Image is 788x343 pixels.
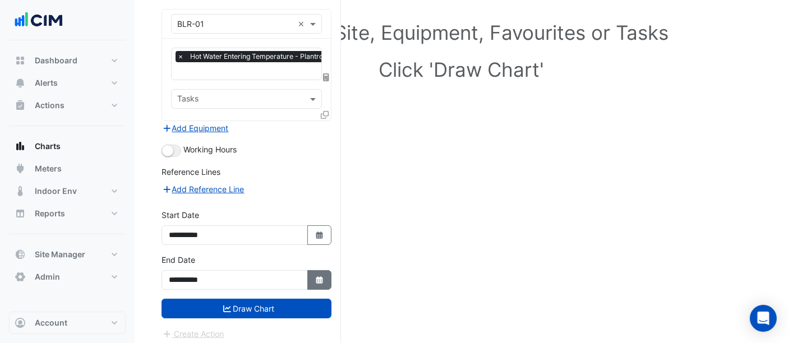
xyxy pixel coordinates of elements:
[15,271,26,282] app-icon: Admin
[162,122,229,135] button: Add Equipment
[186,21,736,44] h1: Select a Site, Equipment, Favourites or Tasks
[9,312,126,334] button: Account
[9,180,126,202] button: Indoor Env
[35,141,61,152] span: Charts
[750,305,777,332] div: Open Intercom Messenger
[35,77,58,89] span: Alerts
[187,51,372,62] span: Hot Water Entering Temperature - Plantroom, Boiler-Rm
[162,209,199,221] label: Start Date
[15,186,26,197] app-icon: Indoor Env
[315,230,325,240] fa-icon: Select Date
[9,266,126,288] button: Admin
[162,299,331,318] button: Draw Chart
[15,163,26,174] app-icon: Meters
[35,317,67,328] span: Account
[15,100,26,111] app-icon: Actions
[162,328,225,338] app-escalated-ticket-create-button: Please draw the charts first
[15,208,26,219] app-icon: Reports
[35,249,85,260] span: Site Manager
[15,141,26,152] app-icon: Charts
[35,186,77,197] span: Indoor Env
[35,55,77,66] span: Dashboard
[321,72,331,82] span: Choose Function
[162,166,220,178] label: Reference Lines
[183,145,237,154] span: Working Hours
[162,254,195,266] label: End Date
[176,92,199,107] div: Tasks
[15,77,26,89] app-icon: Alerts
[35,100,64,111] span: Actions
[9,202,126,225] button: Reports
[9,94,126,117] button: Actions
[186,58,736,81] h1: Click 'Draw Chart'
[35,271,60,282] span: Admin
[13,9,64,31] img: Company Logo
[35,208,65,219] span: Reports
[9,135,126,157] button: Charts
[15,55,26,66] app-icon: Dashboard
[298,18,307,30] span: Clear
[321,110,329,119] span: Clone Favourites and Tasks from this Equipment to other Equipment
[15,249,26,260] app-icon: Site Manager
[9,49,126,72] button: Dashboard
[162,183,245,196] button: Add Reference Line
[9,157,126,180] button: Meters
[315,275,325,285] fa-icon: Select Date
[176,51,186,62] span: ×
[9,72,126,94] button: Alerts
[35,163,62,174] span: Meters
[9,243,126,266] button: Site Manager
